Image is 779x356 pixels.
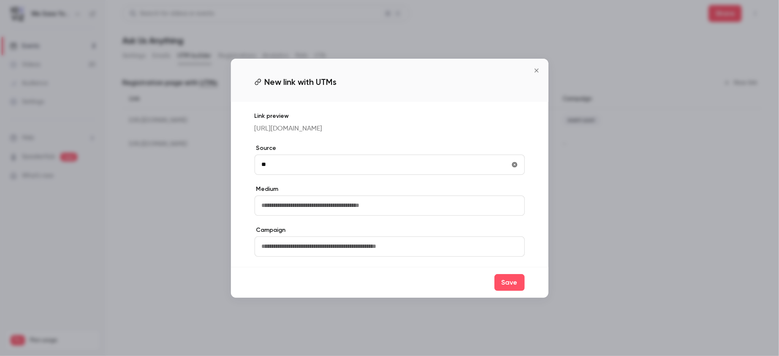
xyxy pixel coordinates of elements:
button: Close [528,62,545,79]
button: utmSource [508,158,521,171]
button: Save [494,274,525,291]
label: Source [255,144,525,152]
span: New link with UTMs [265,76,337,88]
label: Campaign [255,226,525,234]
label: Medium [255,185,525,193]
p: [URL][DOMAIN_NAME] [255,124,525,134]
p: Link preview [255,112,525,120]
